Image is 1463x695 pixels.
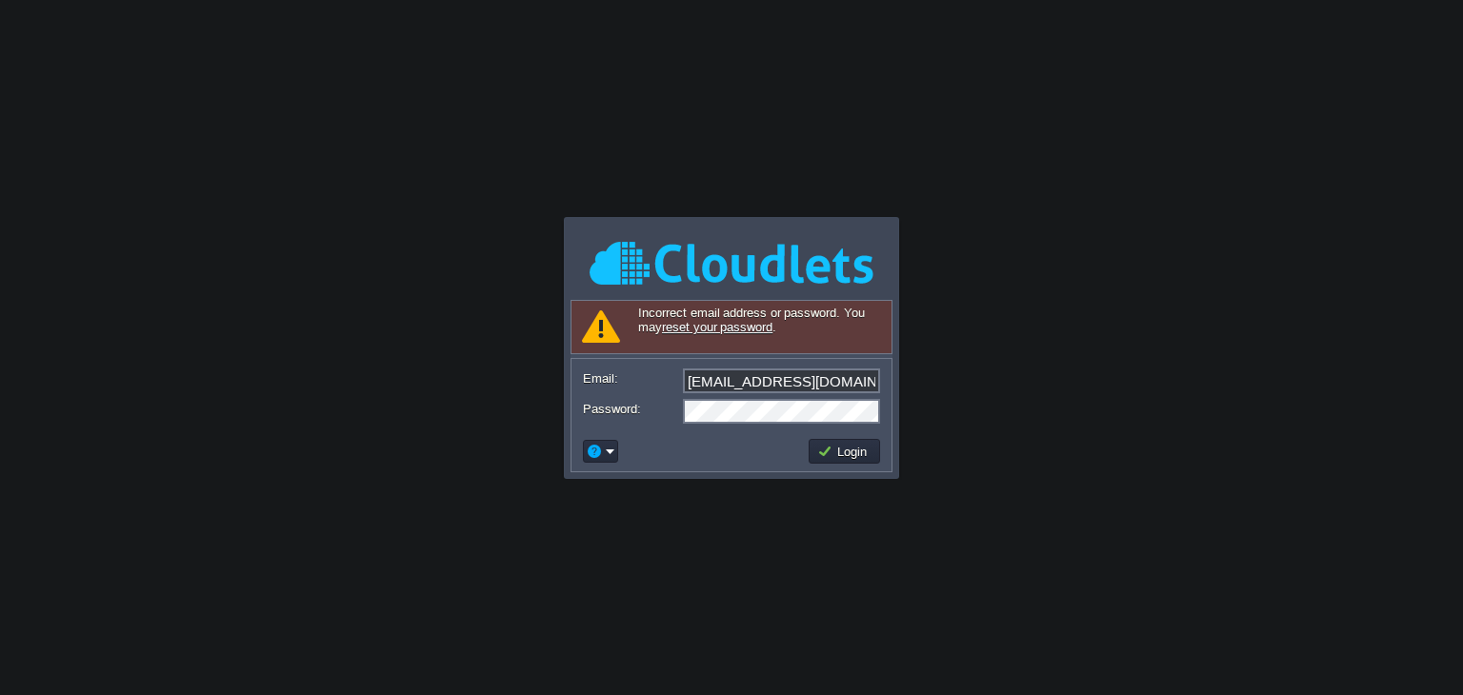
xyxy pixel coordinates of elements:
a: reset your password [662,320,772,334]
img: Cloudlets [589,237,874,289]
label: Password: [583,399,681,419]
label: Email: [583,368,681,388]
button: Login [817,443,872,460]
div: Incorrect email address or password. You may . [571,300,892,354]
